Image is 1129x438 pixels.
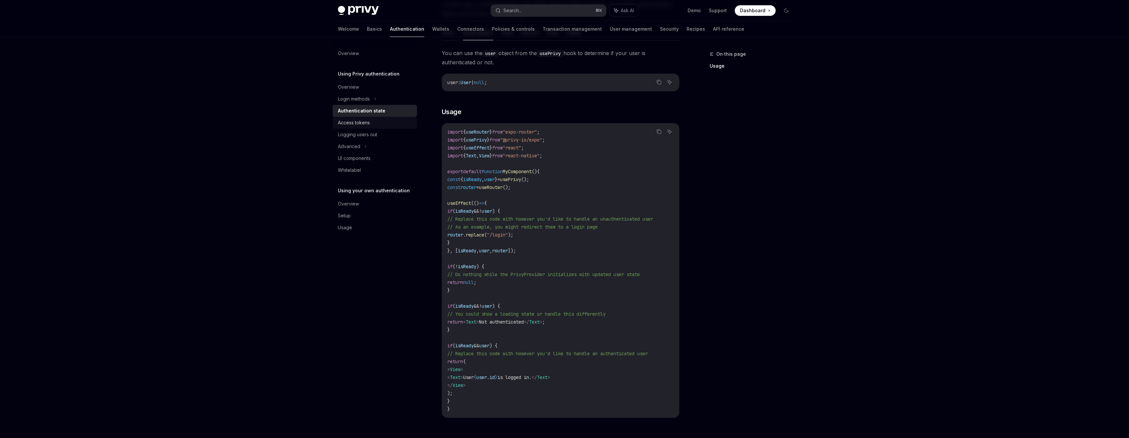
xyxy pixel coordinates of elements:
[463,279,474,285] span: null
[432,21,449,37] a: Wallets
[463,232,466,238] span: .
[482,176,484,182] span: ,
[458,79,461,85] span: :
[503,145,521,151] span: "react"
[665,127,674,136] button: Ask AI
[491,5,606,16] button: Search...⌘K
[474,343,479,349] span: &&
[655,127,663,136] button: Copy the contents from the code block
[447,224,598,230] span: // As an example, you might redirect them to a login page
[453,264,455,269] span: (
[447,319,463,325] span: return
[463,137,466,143] span: {
[333,210,417,222] a: Setup
[482,303,492,309] span: user
[474,374,476,380] span: {
[490,145,492,151] span: }
[474,303,479,309] span: &&
[479,343,490,349] span: user
[476,319,479,325] span: >
[490,137,500,143] span: from
[453,382,463,388] span: View
[455,208,474,214] span: isReady
[447,351,648,357] span: // Replace this code with however you'd like to handle an authenticated user
[463,169,482,174] span: default
[537,50,563,57] code: usePrivy
[463,319,466,325] span: <
[455,264,458,269] span: !
[548,374,550,380] span: >
[447,232,463,238] span: router
[735,5,776,16] a: Dashboard
[688,7,701,14] a: Demo
[338,49,359,57] div: Overview
[529,319,540,325] span: Text
[482,169,503,174] span: function
[447,240,450,246] span: }
[542,319,545,325] span: ;
[540,153,542,159] span: ;
[442,48,679,67] span: You can use the object from the hook to determine if your user is authenticated or not.
[466,319,476,325] span: Text
[492,21,535,37] a: Policies & controls
[333,198,417,210] a: Overview
[338,200,359,208] div: Overview
[484,200,487,206] span: {
[463,382,466,388] span: >
[461,184,476,190] span: router
[495,176,497,182] span: }
[655,78,663,86] button: Copy the contents from the code block
[503,7,522,15] div: Search...
[447,176,461,182] span: const
[466,145,490,151] span: useEffect
[497,374,532,380] span: is logged in.
[463,359,466,364] span: (
[479,153,490,159] span: View
[463,374,474,380] span: User
[447,169,463,174] span: export
[450,366,461,372] span: View
[447,390,453,396] span: );
[453,343,455,349] span: (
[461,374,463,380] span: >
[479,208,482,214] span: !
[492,303,500,309] span: ) {
[457,21,484,37] a: Connectors
[500,176,521,182] span: usePrivy
[524,319,529,325] span: </
[338,21,359,37] a: Welcome
[447,79,458,85] span: user
[447,374,450,380] span: <
[479,200,484,206] span: =>
[338,154,371,162] div: UI components
[532,169,537,174] span: ()
[447,406,450,412] span: }
[492,248,508,254] span: router
[479,319,524,325] span: Not authenticated
[447,359,463,364] span: return
[542,137,545,143] span: ;
[543,21,602,37] a: Transaction management
[479,184,503,190] span: useRouter
[508,232,513,238] span: );
[521,145,524,151] span: ;
[447,184,461,190] span: const
[490,374,495,380] span: id
[490,248,492,254] span: ,
[537,129,540,135] span: ;
[455,303,474,309] span: isReady
[610,21,652,37] a: User management
[338,224,352,232] div: Usage
[479,248,490,254] span: user
[474,208,479,214] span: &&
[660,21,679,37] a: Security
[461,176,463,182] span: {
[367,21,382,37] a: Basics
[521,176,529,182] span: ();
[609,5,639,16] button: Ask AI
[447,343,453,349] span: if
[687,21,705,37] a: Recipes
[447,311,606,317] span: // You could show a loading state or handle this differently
[471,79,474,85] span: |
[487,137,490,143] span: }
